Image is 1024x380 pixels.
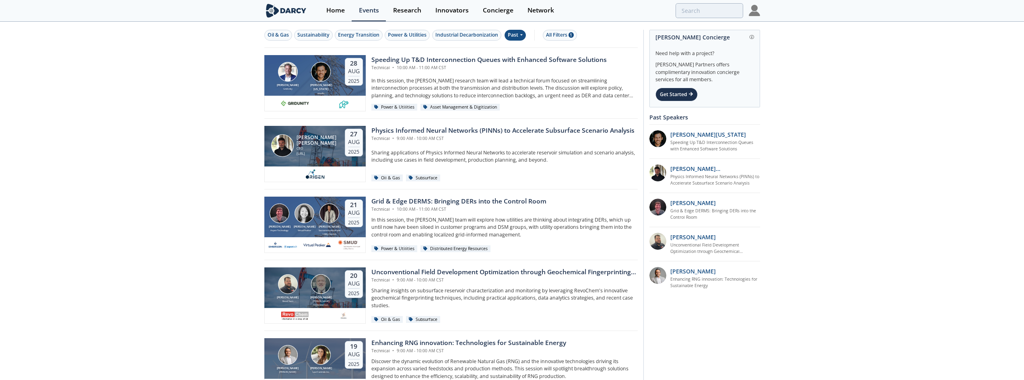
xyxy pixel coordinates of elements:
[670,208,760,221] a: Grid & Edge DERMS: Bringing DERs into the Control Room
[670,242,760,255] a: Unconventional Field Development Optimization through Geochemical Fingerprinting Technology
[292,225,317,229] div: [PERSON_NAME]
[670,164,760,173] p: [PERSON_NAME] [PERSON_NAME]
[339,311,349,320] img: ovintiv.com.png
[483,7,513,14] div: Concierge
[371,175,403,182] div: Oil & Gas
[391,206,396,212] span: •
[371,104,418,111] div: Power & Utilities
[303,240,331,250] img: virtual-peaker.com.png
[264,4,308,18] img: logo-wide.svg
[432,30,501,41] button: Industrial Decarbonization
[388,31,426,39] div: Power & Utilities
[546,31,574,39] div: All Filters
[348,68,360,75] div: Aug
[655,44,754,57] div: Need help with a project?
[264,55,638,111] a: Brian Fitzsimons [PERSON_NAME] GridUnity Luigi Montana [PERSON_NAME][US_STATE] envelio 28 Aug 202...
[420,245,491,253] div: Distributed Energy Resources
[359,7,379,14] div: Events
[670,267,716,275] p: [PERSON_NAME]
[335,30,383,41] button: Energy Transition
[275,300,300,303] div: RevoChem
[990,348,1016,372] iframe: chat widget
[649,110,760,124] div: Past Speakers
[326,7,345,14] div: Home
[271,134,294,157] img: Ruben Rodriguez Torrado
[348,138,360,146] div: Aug
[309,92,334,95] div: envelio
[311,62,331,82] img: Luigi Montana
[297,146,338,151] div: CEO
[670,174,760,187] a: Physics Informed Neural Networks (PINNs) to Accelerate Subsurface Scenario Analysis
[391,136,396,141] span: •
[278,62,298,82] img: Brian Fitzsimons
[264,126,638,182] a: Ruben Rodriguez Torrado [PERSON_NAME] [PERSON_NAME] CEO [URL] 27 Aug 2025 Physics Informed Neural...
[297,151,338,156] div: [URL]
[543,30,577,41] button: All Filters 1
[420,104,500,111] div: Asset Management & Digitization
[505,30,526,41] div: Past
[393,7,421,14] div: Research
[371,338,566,348] div: Enhancing RNG innovation: Technologies for Sustainable Energy
[268,31,289,39] div: Oil & Gas
[264,197,638,253] a: Jonathan Curtis [PERSON_NAME] Aspen Technology Brenda Chew [PERSON_NAME] Virtual Peaker Yevgeniy ...
[406,175,441,182] div: Subsurface
[311,345,331,365] img: Nicole Neff
[527,7,554,14] div: Network
[569,32,574,38] span: 1
[348,359,360,367] div: 2025
[348,343,360,351] div: 19
[264,267,638,324] a: Bob Aylsworth [PERSON_NAME] RevoChem John Sinclair [PERSON_NAME] [PERSON_NAME] Exploration LLC 20...
[317,225,342,229] div: [PERSON_NAME]
[348,201,360,209] div: 21
[348,130,360,138] div: 27
[319,203,339,223] img: Yevgeniy Postnov
[670,140,760,152] a: Speeding Up T&D Interconnection Queues with Enhanced Software Solutions
[267,225,292,229] div: [PERSON_NAME]
[338,31,379,39] div: Energy Transition
[292,229,317,232] div: Virtual Peaker
[749,5,760,16] img: Profile
[371,287,638,309] p: Sharing insights on subsurface reservoir characterization and monitoring by leveraging RevoChem's...
[309,83,334,92] div: [PERSON_NAME][US_STATE]
[348,218,360,226] div: 2025
[435,31,498,39] div: Industrial Decarbonization
[281,311,309,320] img: revochem.com.png
[371,358,638,380] p: Discover the dynamic evolution of Renewable Natural Gas (RNG) and the innovative technologies dri...
[406,316,441,323] div: Subsurface
[670,233,716,241] p: [PERSON_NAME]
[371,245,418,253] div: Power & Utilities
[649,164,666,181] img: 20112e9a-1f67-404a-878c-a26f1c79f5da
[391,348,396,353] span: •
[676,3,743,18] input: Advanced Search
[275,87,300,90] div: GridUnity
[371,65,607,71] div: Technical 10:00 AM - 11:00 AM CST
[339,99,349,108] img: 336b6de1-6040-4323-9c13-5718d9811639
[655,30,754,44] div: [PERSON_NAME] Concierge
[269,240,297,250] img: cb84fb6c-3603-43a1-87e3-48fd23fb317a
[297,31,330,39] div: Sustainability
[371,216,638,238] p: In this session, the [PERSON_NAME] team will explore how utilities are thinking about integrating...
[337,240,361,250] img: Smud.org.png
[270,203,289,223] img: Jonathan Curtis
[348,76,360,84] div: 2025
[371,316,403,323] div: Oil & Gas
[750,35,754,39] img: information.svg
[295,203,314,223] img: Brenda Chew
[371,277,638,283] div: Technical 9:00 AM - 10:00 AM CST
[655,88,698,101] div: Get Started
[391,65,396,70] span: •
[371,348,566,354] div: Technical 9:00 AM - 10:00 AM CST
[309,370,334,374] div: Loci Controls Inc.
[670,276,760,289] a: Enhancing RNG innovation: Technologies for Sustainable Energy
[275,83,300,88] div: [PERSON_NAME]
[371,77,638,99] p: In this session, the [PERSON_NAME] research team will lead a technical forum focused on streamlin...
[297,135,338,146] div: [PERSON_NAME] [PERSON_NAME]
[294,30,333,41] button: Sustainability
[309,296,334,300] div: [PERSON_NAME]
[348,280,360,287] div: Aug
[371,136,635,142] div: Technical 9:00 AM - 10:00 AM CST
[275,366,300,371] div: [PERSON_NAME]
[348,288,360,296] div: 2025
[309,300,334,306] div: [PERSON_NAME] Exploration LLC
[391,277,396,283] span: •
